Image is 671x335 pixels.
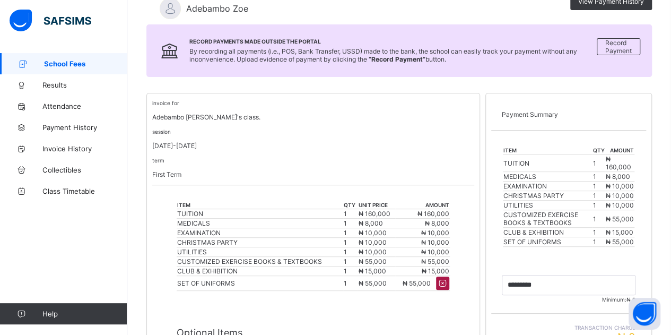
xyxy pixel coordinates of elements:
span: ₦ 55,000 [358,257,386,265]
span: ₦ 55,000 [421,257,449,265]
td: 1 [343,267,358,276]
span: ₦ 10,000 [606,182,634,190]
span: Payment History [42,123,127,132]
span: ₦ 15,000 [358,267,386,275]
span: ₦ 55,000 [358,279,386,287]
td: CLUB & EXHIBITION [503,228,592,237]
td: 1 [343,257,358,267]
span: ₦ 10,000 [358,248,386,256]
span: Minimum: [502,296,635,303]
span: Attendance [42,102,127,110]
div: CLUB & EXHIBITION [177,267,343,275]
th: qty [343,201,358,209]
small: invoice for [152,100,179,106]
span: ₦ 8,000 [425,219,449,227]
td: TUITION [503,154,592,172]
span: ₦ 10,000 [606,201,634,209]
div: MEDICALS [177,219,343,227]
div: TUITION [177,210,343,218]
p: Adebambo [PERSON_NAME]'s class. [152,113,474,121]
span: Results [42,81,127,89]
span: ₦ 10,000 [421,248,449,256]
span: ₦ 55,000 [606,238,634,246]
td: 1 [592,201,605,210]
th: unit price [358,201,395,209]
td: 1 [592,228,605,237]
small: term [152,157,164,164]
span: ₦ 55,000 [606,215,634,223]
span: Collectibles [42,166,127,174]
td: 1 [592,237,605,247]
p: First Term [152,170,474,178]
td: 1 [343,276,358,291]
th: item [503,147,592,154]
p: Payment Summary [502,110,635,118]
div: CUSTOMIZED EXERCISE BOOKS & TEXTBOOKS [177,257,343,265]
td: UTILITIES [503,201,592,210]
span: ₦ 8,000 [606,173,630,181]
td: 1 [343,238,358,247]
span: By recording all payments (i.e., POS, Bank Transfer, USSD) made to the bank, the school can easil... [189,47,577,63]
th: amount [395,201,450,209]
span: ₦ 160,000 [606,155,631,171]
span: Transaction charge [502,324,635,331]
span: School Fees [44,59,127,68]
span: ₦ 15,000 [422,267,449,275]
span: Record Payment [605,39,632,55]
b: “Record Payment” [369,55,425,63]
span: ₦ 10,000 [358,229,386,237]
div: UTILITIES [177,248,343,256]
th: item [177,201,343,209]
span: Class Timetable [42,187,127,195]
td: EXAMINATION [503,182,592,191]
td: 1 [592,210,605,228]
th: amount [605,147,634,154]
span: Invoice History [42,144,127,153]
small: session [152,128,171,135]
div: CHRISTMAS PARTY [177,238,343,246]
div: SET OF UNIFORMS [177,279,343,287]
td: 1 [343,247,358,257]
p: [DATE]-[DATE] [152,142,474,150]
span: ₦ 10,000 [421,238,449,246]
td: 1 [592,154,605,172]
th: qty [592,147,605,154]
span: ₦ 15,000 [606,228,633,236]
td: 1 [343,219,358,228]
span: ₦ 8,000 [358,219,382,227]
td: 1 [592,172,605,182]
span: ₦ 55,000 [403,279,431,287]
span: ₦ 10,000 [358,238,386,246]
td: 1 [592,191,605,201]
span: ₦ 10,000 [421,229,449,237]
td: 1 [343,228,358,238]
button: Open asap [629,298,660,330]
div: EXAMINATION [177,229,343,237]
span: Record Payments Made Outside the Portal [189,38,597,45]
td: 1 [592,182,605,191]
td: CUSTOMIZED EXERCISE BOOKS & TEXTBOOKS [503,210,592,228]
span: ₦ 160,000 [417,210,449,218]
td: 1 [343,209,358,219]
span: Adebambo Zoe [186,3,248,14]
span: ₦ 10,000 [606,192,634,200]
td: CHRISTMAS PARTY [503,191,592,201]
img: safsims [10,10,91,32]
span: ₦ 0 [626,296,635,303]
td: SET OF UNIFORMS [503,237,592,247]
span: ₦ 160,000 [358,210,390,218]
span: Help [42,310,127,318]
td: MEDICALS [503,172,592,182]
